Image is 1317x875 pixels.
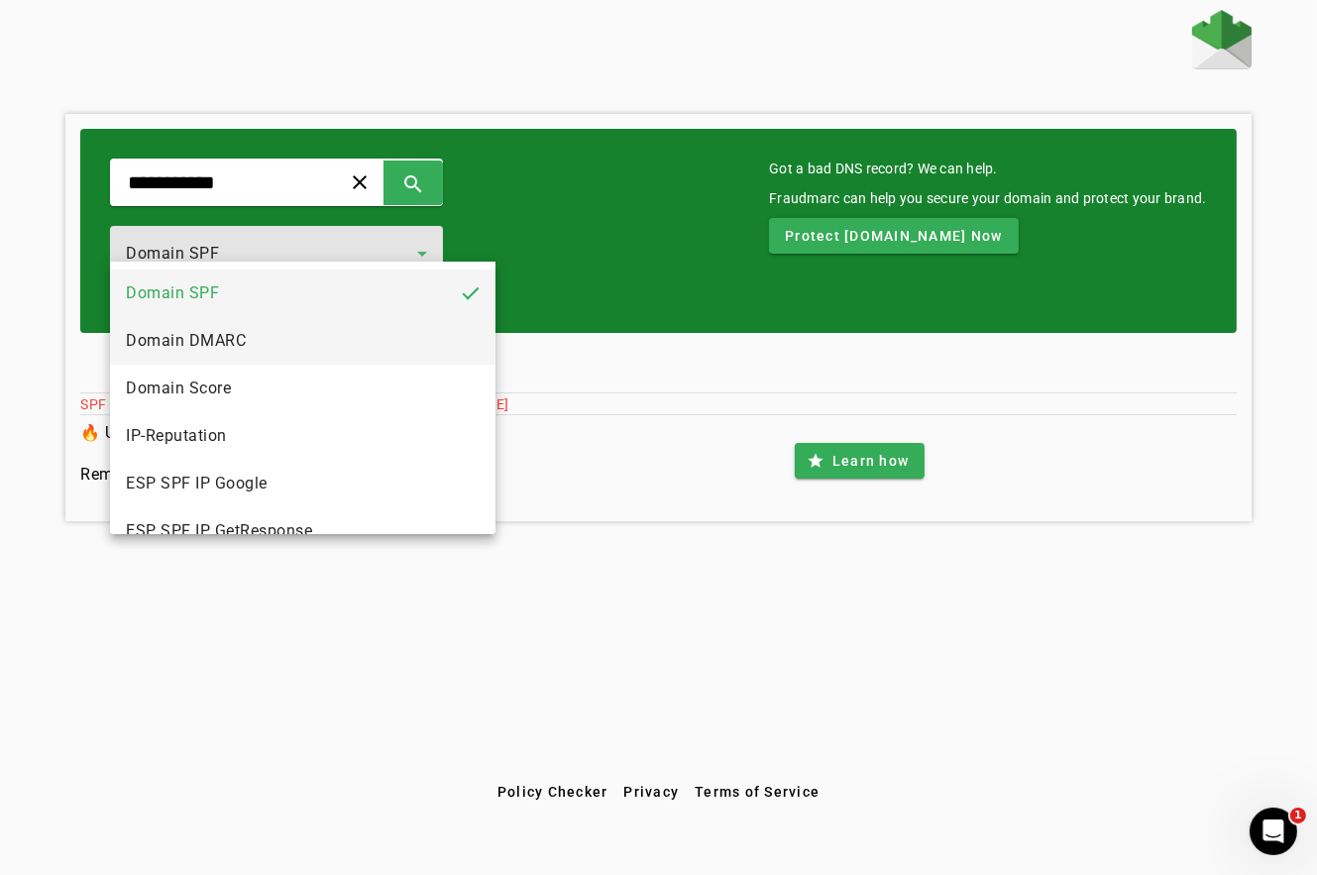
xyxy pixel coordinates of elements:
[126,329,246,353] span: Domain DMARC
[1290,808,1306,823] span: 1
[126,519,312,543] span: ESP SPF IP GetResponse
[126,424,227,448] span: IP-Reputation
[1250,808,1297,855] iframe: Intercom live chat
[126,281,219,305] span: Domain SPF
[126,472,268,495] span: ESP SPF IP Google
[126,377,231,400] span: Domain Score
